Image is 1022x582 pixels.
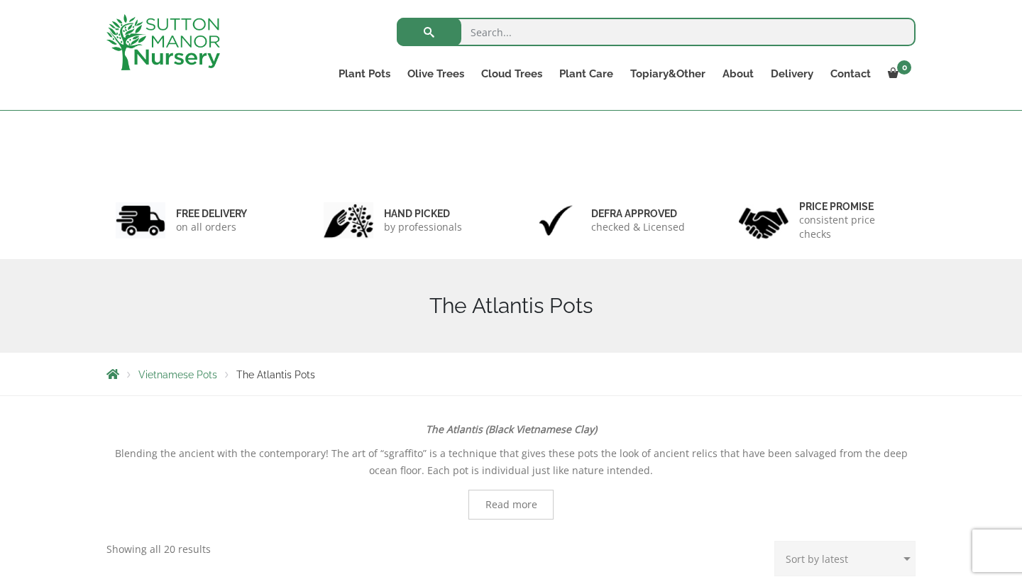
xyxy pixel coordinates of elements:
[622,64,714,84] a: Topiary&Other
[384,220,462,234] p: by professionals
[897,60,911,75] span: 0
[384,207,462,220] h6: hand picked
[591,207,685,220] h6: Defra approved
[330,64,399,84] a: Plant Pots
[799,200,907,213] h6: Price promise
[531,202,581,238] img: 3.jpg
[106,445,916,479] p: Blending the ancient with the contemporary! The art of “sgraffito” is a technique that gives thes...
[774,541,916,576] select: Shop order
[324,202,373,238] img: 2.jpg
[106,368,916,380] nav: Breadcrumbs
[399,64,473,84] a: Olive Trees
[426,422,597,436] strong: The Atlantis (Black Vietnamese Clay)
[106,14,220,70] img: logo
[799,213,907,241] p: consistent price checks
[116,202,165,238] img: 1.jpg
[106,541,211,558] p: Showing all 20 results
[138,369,217,380] a: Vietnamese Pots
[714,64,762,84] a: About
[397,18,916,46] input: Search...
[551,64,622,84] a: Plant Care
[176,207,247,220] h6: FREE DELIVERY
[176,220,247,234] p: on all orders
[591,220,685,234] p: checked & Licensed
[236,369,315,380] span: The Atlantis Pots
[879,64,916,84] a: 0
[485,500,537,510] span: Read more
[473,64,551,84] a: Cloud Trees
[739,199,789,242] img: 4.jpg
[762,64,822,84] a: Delivery
[106,293,916,319] h1: The Atlantis Pots
[822,64,879,84] a: Contact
